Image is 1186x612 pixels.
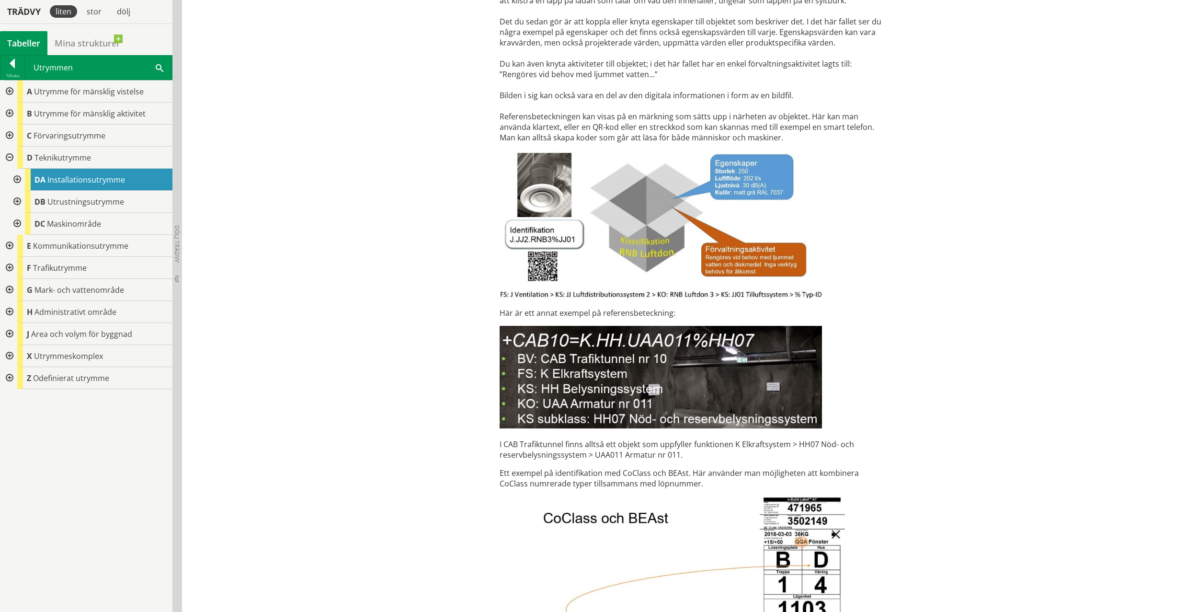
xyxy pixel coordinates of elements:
span: Dölj trädvy [173,225,181,263]
a: Mina strukturer [47,31,127,55]
span: C [27,130,32,141]
span: F [27,263,31,273]
div: Gå till informationssidan för CoClass Studio [8,169,172,191]
span: DC [34,219,45,229]
span: Utrymme för mänsklig vistelse [34,86,144,97]
span: E [27,241,31,251]
div: Gå till informationssidan för CoClass Studio [8,191,172,213]
div: Trädvy [2,6,46,17]
span: Utrymmeskomplex [34,351,103,361]
span: B [27,108,32,119]
span: DB [34,196,46,207]
span: Installationsutrymme [47,174,125,185]
span: A [27,86,32,97]
div: Gå till informationssidan för CoClass Studio [8,213,172,235]
span: DA [34,174,46,185]
span: Trafikutrymme [33,263,87,273]
span: Utrymme för mänsklig aktivitet [34,108,146,119]
div: Utrymmen [25,56,172,80]
span: Z [27,373,31,383]
span: Förvaringsutrymme [34,130,105,141]
img: TillmpningLuftdonidentifikationkoppladeegenskapertillobjektetfrvaltningsaktivitet.JPG [500,150,822,300]
div: stor [81,5,107,18]
p: Här är ett annat exempel på referensbeteckning: [500,308,887,318]
span: Utrustningsutrymme [47,196,124,207]
span: Maskinområde [47,219,101,229]
div: liten [50,5,77,18]
p: I CAB Trafiktunnel finns alltså ett objekt som uppfyller funk­tionen K Elkraftsystem > HH07 Nöd- ... [500,326,887,460]
span: H [27,307,33,317]
span: X [27,351,32,361]
div: dölj [111,5,136,18]
span: G [27,285,33,295]
span: Administrativt område [34,307,116,317]
span: Odefinierat utrymme [33,373,109,383]
span: Teknikutrymme [34,152,91,163]
span: D [27,152,33,163]
img: CoClassexpidentifikation.JPG [500,326,822,428]
span: Sök i tabellen [156,62,163,72]
p: Ett exempel på identifikation med CoClass och BEAst. Här använder man möjligheten att kombinera C... [500,468,887,489]
div: Tillbaka [0,72,24,80]
span: Area och volym för byggnad [31,329,132,339]
span: Mark- och vattenområde [34,285,124,295]
span: J [27,329,29,339]
span: Kommunikationsutrymme [33,241,128,251]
